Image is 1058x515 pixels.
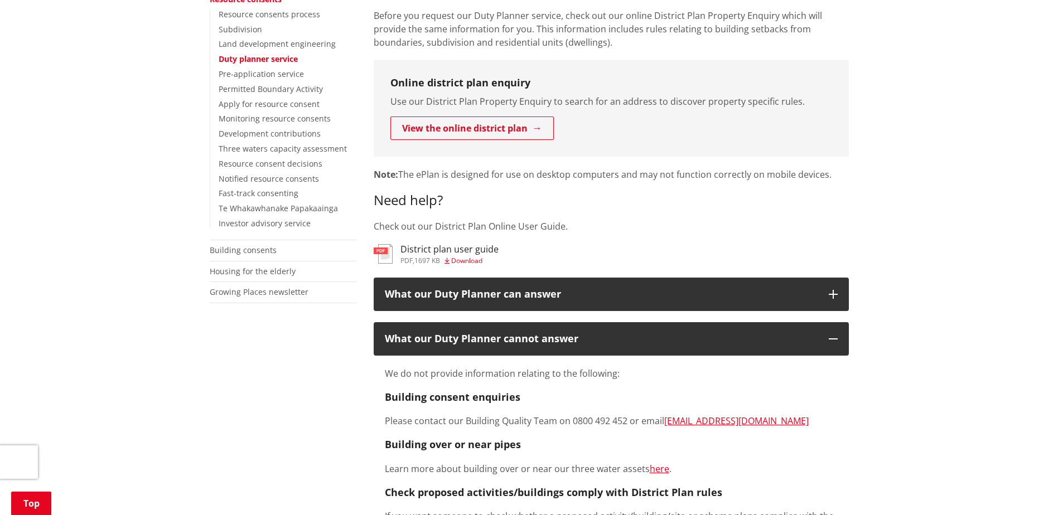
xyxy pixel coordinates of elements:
button: What our Duty Planner cannot answer [374,322,849,356]
a: Resource consent decisions [219,158,322,169]
strong: Building consent enquiries [385,390,520,404]
a: Pre-application service [219,69,304,79]
iframe: Messenger Launcher [1007,468,1047,508]
a: View the online district plan [390,116,554,140]
a: Three waters capacity assessment [219,143,347,154]
button: What our Duty Planner can answer [374,278,849,311]
a: Growing Places newsletter [210,286,308,297]
a: Subdivision [219,24,262,35]
a: Permitted Boundary Activity [219,84,323,94]
a: Land development engineering [219,38,336,49]
span: 1697 KB [414,256,440,265]
a: Housing for the elderly [210,266,296,276]
strong: Check proposed activities/buildings comply with District Plan rules [385,485,722,499]
p: Learn more about building over or near our three water assets . [385,462,838,475]
span: Download [451,256,482,265]
p: Before you request our Duty Planner service, check out our online District Plan Property Enquiry ... [374,9,849,49]
p: Check out our District Plan Online User Guide. [374,220,849,233]
a: Notified resource consents [219,173,319,184]
a: [EMAIL_ADDRESS][DOMAIN_NAME] [664,415,809,427]
a: Building consents [210,245,277,255]
h3: Online district plan enquiry [390,77,832,89]
a: District plan user guide pdf,1697 KB Download [374,244,499,264]
a: Apply for resource consent [219,99,320,109]
a: Top [11,492,51,515]
a: here [650,463,669,475]
p: We do not provide information relating to the following: [385,367,838,380]
a: Development contributions [219,128,321,139]
span: pdf [400,256,413,265]
strong: Building over or near pipes [385,438,521,451]
h3: Need help? [374,192,849,208]
h3: District plan user guide [400,244,499,255]
a: Monitoring resource consents [219,113,331,124]
img: document-pdf.svg [374,244,393,264]
div: What our Duty Planner can answer [385,289,818,300]
p: Use our District Plan Property Enquiry to search for an address to discover property specific rules. [390,95,832,108]
a: Resource consents process [219,9,320,20]
p: The ePlan is designed for use on desktop computers and may not function correctly on mobile devices. [374,168,849,181]
p: Please contact our Building Quality Team on 0800 492 452 or email [385,414,838,427]
div: What our Duty Planner cannot answer [385,333,818,344]
a: Te Whakawhanake Papakaainga [219,203,338,213]
a: Duty planner service [219,54,298,64]
a: Investor advisory service [219,218,311,229]
strong: Note: [374,168,398,181]
a: Fast-track consenting [219,188,298,198]
div: , [400,257,499,264]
